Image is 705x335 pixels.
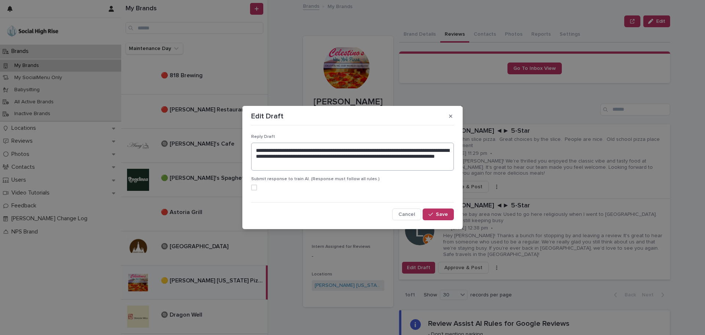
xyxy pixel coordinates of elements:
[398,212,415,217] span: Cancel
[392,209,421,220] button: Cancel
[436,212,448,217] span: Save
[251,177,380,181] span: Submit response to train AI. (Response must follow all rules.)
[423,209,454,220] button: Save
[251,112,283,121] p: Edit Draft
[251,135,275,139] span: Reply Draft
